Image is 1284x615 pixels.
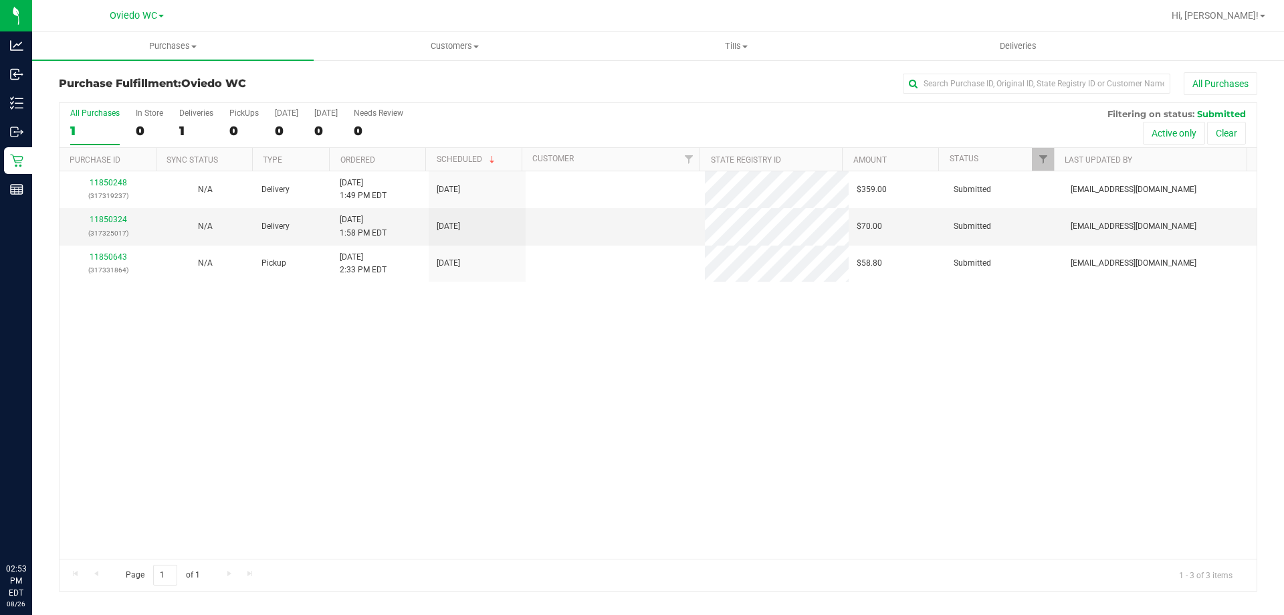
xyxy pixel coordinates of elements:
div: In Store [136,108,163,118]
a: 11850248 [90,178,127,187]
inline-svg: Reports [10,183,23,196]
a: 11850643 [90,252,127,262]
span: Submitted [954,220,991,233]
button: Active only [1143,122,1205,145]
div: 1 [179,123,213,139]
span: Deliveries [982,40,1055,52]
span: $359.00 [857,183,887,196]
a: Scheduled [437,155,498,164]
span: Delivery [261,183,290,196]
div: 1 [70,123,120,139]
div: 0 [314,123,338,139]
button: N/A [198,220,213,233]
a: State Registry ID [711,155,781,165]
a: 11850324 [90,215,127,224]
iframe: Resource center [13,508,53,548]
span: Tills [596,40,876,52]
a: Customers [314,32,595,60]
span: $70.00 [857,220,882,233]
span: Filtering on status: [1107,108,1194,119]
span: [DATE] 2:33 PM EDT [340,251,387,276]
a: Last Updated By [1065,155,1132,165]
span: Page of 1 [114,565,211,586]
inline-svg: Inbound [10,68,23,81]
p: 08/26 [6,599,26,609]
div: All Purchases [70,108,120,118]
a: Ordered [340,155,375,165]
input: Search Purchase ID, Original ID, State Registry ID or Customer Name... [903,74,1170,94]
div: Deliveries [179,108,213,118]
span: Oviedo WC [110,10,157,21]
span: [EMAIL_ADDRESS][DOMAIN_NAME] [1071,220,1196,233]
span: Submitted [954,183,991,196]
span: [DATE] [437,220,460,233]
inline-svg: Retail [10,154,23,167]
span: [EMAIL_ADDRESS][DOMAIN_NAME] [1071,183,1196,196]
span: Hi, [PERSON_NAME]! [1172,10,1259,21]
span: Customers [314,40,595,52]
a: Status [950,154,978,163]
span: [DATE] [437,183,460,196]
a: Purchase ID [70,155,120,165]
h3: Purchase Fulfillment: [59,78,458,90]
button: Clear [1207,122,1246,145]
inline-svg: Inventory [10,96,23,110]
a: Type [263,155,282,165]
span: Submitted [954,257,991,270]
div: 0 [354,123,403,139]
a: Customer [532,154,574,163]
div: [DATE] [314,108,338,118]
span: [DATE] 1:58 PM EDT [340,213,387,239]
inline-svg: Analytics [10,39,23,52]
div: [DATE] [275,108,298,118]
span: Not Applicable [198,258,213,268]
p: (317325017) [68,227,148,240]
a: Filter [1032,148,1054,171]
span: [DATE] 1:49 PM EDT [340,177,387,202]
a: Deliveries [877,32,1159,60]
span: $58.80 [857,257,882,270]
span: 1 - 3 of 3 items [1168,565,1243,585]
div: 0 [275,123,298,139]
a: Filter [677,148,700,171]
span: Not Applicable [198,185,213,194]
a: Purchases [32,32,314,60]
span: Oviedo WC [181,77,246,90]
div: Needs Review [354,108,403,118]
iframe: Resource center unread badge [39,506,56,522]
span: Not Applicable [198,222,213,231]
span: Purchases [32,40,314,52]
span: Pickup [261,257,286,270]
inline-svg: Outbound [10,125,23,139]
button: N/A [198,183,213,196]
button: N/A [198,257,213,270]
a: Tills [595,32,877,60]
span: Submitted [1197,108,1246,119]
div: PickUps [229,108,259,118]
p: (317331864) [68,264,148,276]
span: [EMAIL_ADDRESS][DOMAIN_NAME] [1071,257,1196,270]
p: (317319237) [68,189,148,202]
div: 0 [136,123,163,139]
span: Delivery [261,220,290,233]
a: Amount [853,155,887,165]
p: 02:53 PM EDT [6,563,26,599]
div: 0 [229,123,259,139]
a: Sync Status [167,155,218,165]
button: All Purchases [1184,72,1257,95]
input: 1 [153,565,177,586]
span: [DATE] [437,257,460,270]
